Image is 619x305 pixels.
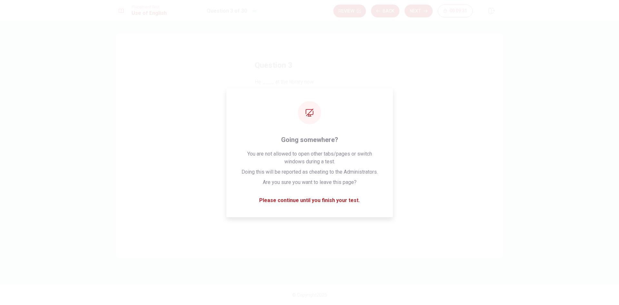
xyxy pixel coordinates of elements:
[255,160,364,176] button: Dis studying
[255,78,364,86] span: He ____ at the library now.
[132,5,167,9] span: Placement Test
[258,99,268,109] div: A
[132,9,167,17] h1: Use of English
[270,164,295,172] span: is studying
[207,7,247,15] h1: Question 3 of 30
[333,5,366,17] button: Review
[255,60,364,70] h4: Question 3
[255,96,364,112] button: Ais studied
[258,120,268,131] div: B
[405,5,433,17] button: Next
[270,143,289,151] span: is study
[270,122,293,129] span: is studies
[292,292,327,298] span: © Copyright 2025
[270,100,293,108] span: is studied
[438,5,473,17] button: 00:09:31
[255,139,364,155] button: Cis study
[258,142,268,152] div: C
[258,163,268,173] div: D
[255,117,364,134] button: Bis studies
[371,5,399,17] button: Back
[450,8,467,14] span: 00:09:31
